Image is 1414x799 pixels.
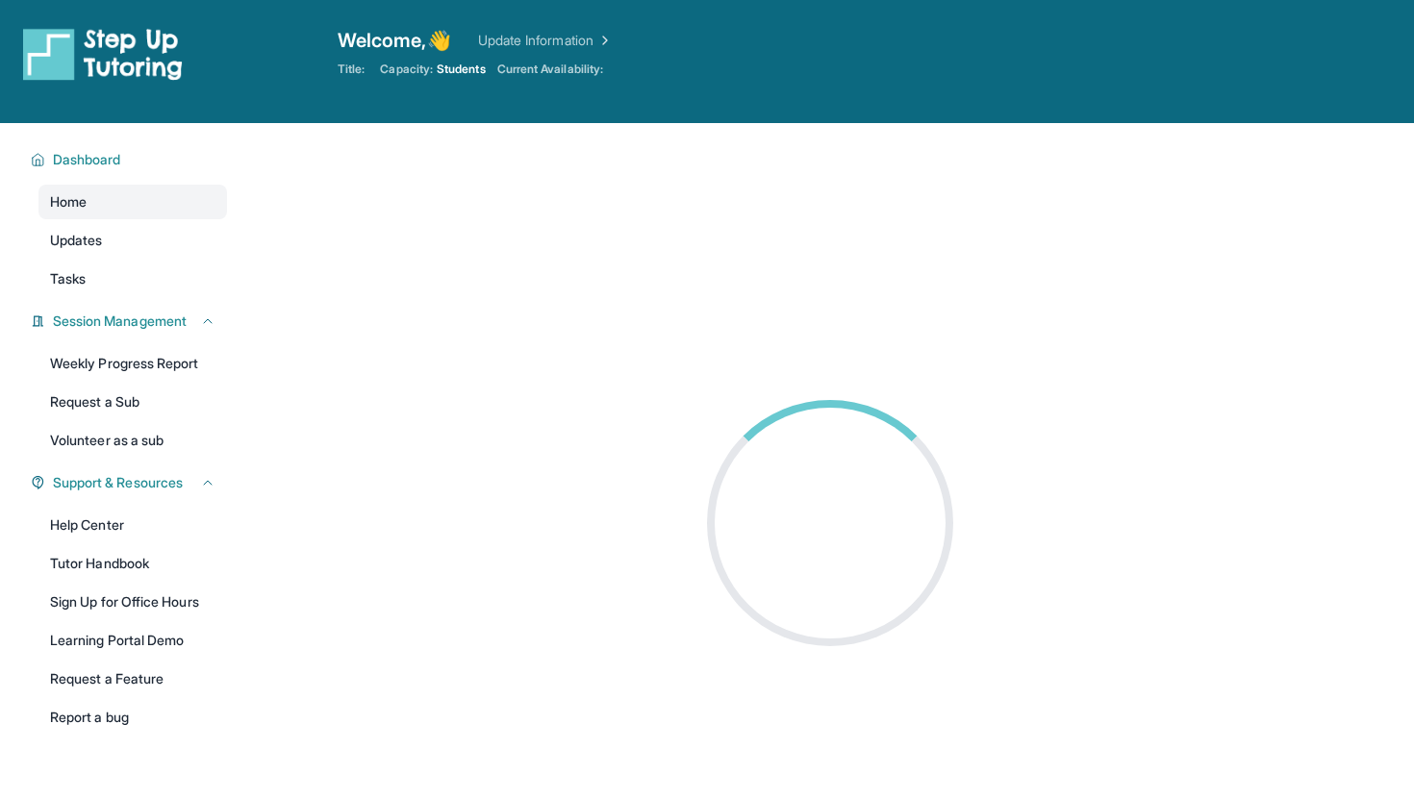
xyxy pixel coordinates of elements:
[38,223,227,258] a: Updates
[23,27,183,81] img: logo
[38,585,227,619] a: Sign Up for Office Hours
[38,262,227,296] a: Tasks
[53,150,121,169] span: Dashboard
[38,700,227,735] a: Report a bug
[478,31,613,50] a: Update Information
[45,312,215,331] button: Session Management
[45,150,215,169] button: Dashboard
[38,623,227,658] a: Learning Portal Demo
[593,31,613,50] img: Chevron Right
[38,662,227,696] a: Request a Feature
[338,62,365,77] span: Title:
[38,546,227,581] a: Tutor Handbook
[38,346,227,381] a: Weekly Progress Report
[38,185,227,219] a: Home
[437,62,486,77] span: Students
[53,312,187,331] span: Session Management
[497,62,603,77] span: Current Availability:
[53,473,183,492] span: Support & Resources
[50,231,103,250] span: Updates
[380,62,433,77] span: Capacity:
[50,269,86,288] span: Tasks
[38,423,227,458] a: Volunteer as a sub
[45,473,215,492] button: Support & Resources
[38,385,227,419] a: Request a Sub
[38,508,227,542] a: Help Center
[50,192,87,212] span: Home
[338,27,451,54] span: Welcome, 👋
